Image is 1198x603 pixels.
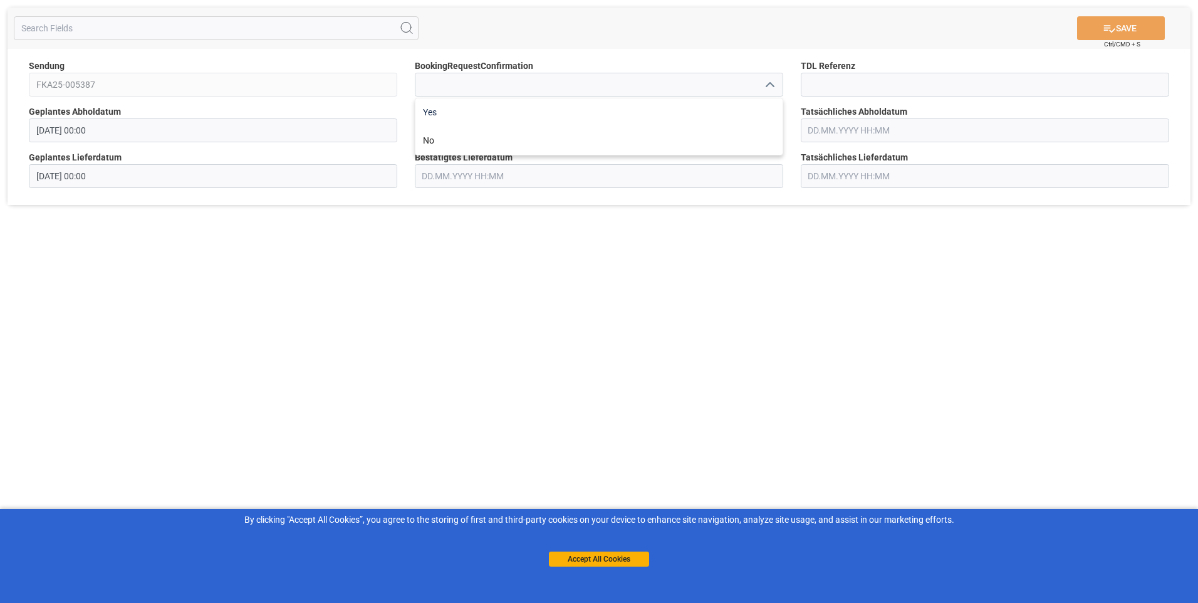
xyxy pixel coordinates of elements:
[801,105,907,118] span: Tatsächliches Abholdatum
[1077,16,1165,40] button: SAVE
[801,60,855,73] span: TDL Referenz
[9,513,1189,527] div: By clicking "Accept All Cookies”, you agree to the storing of first and third-party cookies on yo...
[801,118,1169,142] input: DD.MM.YYYY HH:MM
[415,164,783,188] input: DD.MM.YYYY HH:MM
[415,151,513,164] span: Bestätigtes Lieferdatum
[29,164,397,188] input: DD.MM.YYYY HH:MM
[549,552,649,567] button: Accept All Cookies
[29,105,121,118] span: Geplantes Abholdatum
[29,151,122,164] span: Geplantes Lieferdatum
[14,16,419,40] input: Search Fields
[29,118,397,142] input: DD.MM.YYYY HH:MM
[801,151,908,164] span: Tatsächliches Lieferdatum
[1104,39,1140,49] span: Ctrl/CMD + S
[29,60,65,73] span: Sendung
[415,127,783,155] div: No
[759,75,778,95] button: close menu
[415,60,533,73] span: BookingRequestConfirmation
[801,164,1169,188] input: DD.MM.YYYY HH:MM
[415,98,783,127] div: Yes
